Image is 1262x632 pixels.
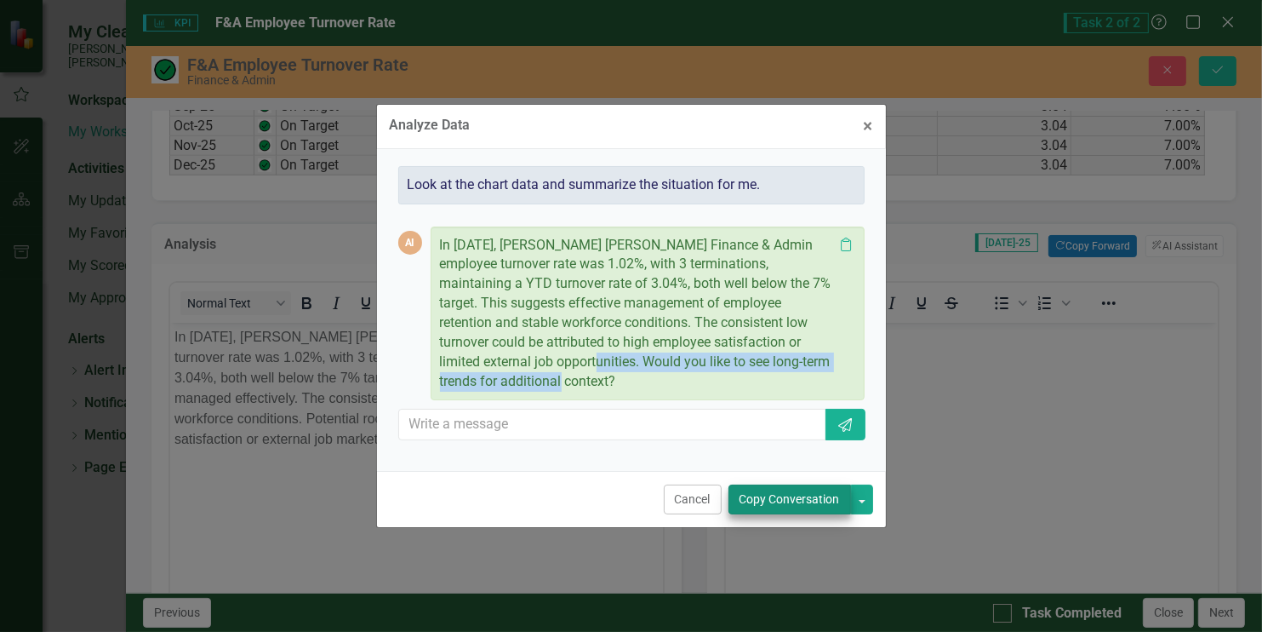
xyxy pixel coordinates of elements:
p: In [DATE], [PERSON_NAME] [PERSON_NAME] Finance & Admin employee turnover rate was 1.02%, with 3 t... [4,4,488,127]
span: × [864,116,873,136]
input: Write a message [398,409,828,440]
div: AI [398,231,422,255]
button: Cancel [664,485,722,514]
p: In [DATE], [PERSON_NAME] [PERSON_NAME] Finance & Admin employee turnover rate was 1.02%, with 3 t... [440,236,834,392]
div: Analyze Data [390,118,471,133]
button: Copy Conversation [728,485,851,514]
div: Look at the chart data and summarize the situation for me. [398,166,865,204]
